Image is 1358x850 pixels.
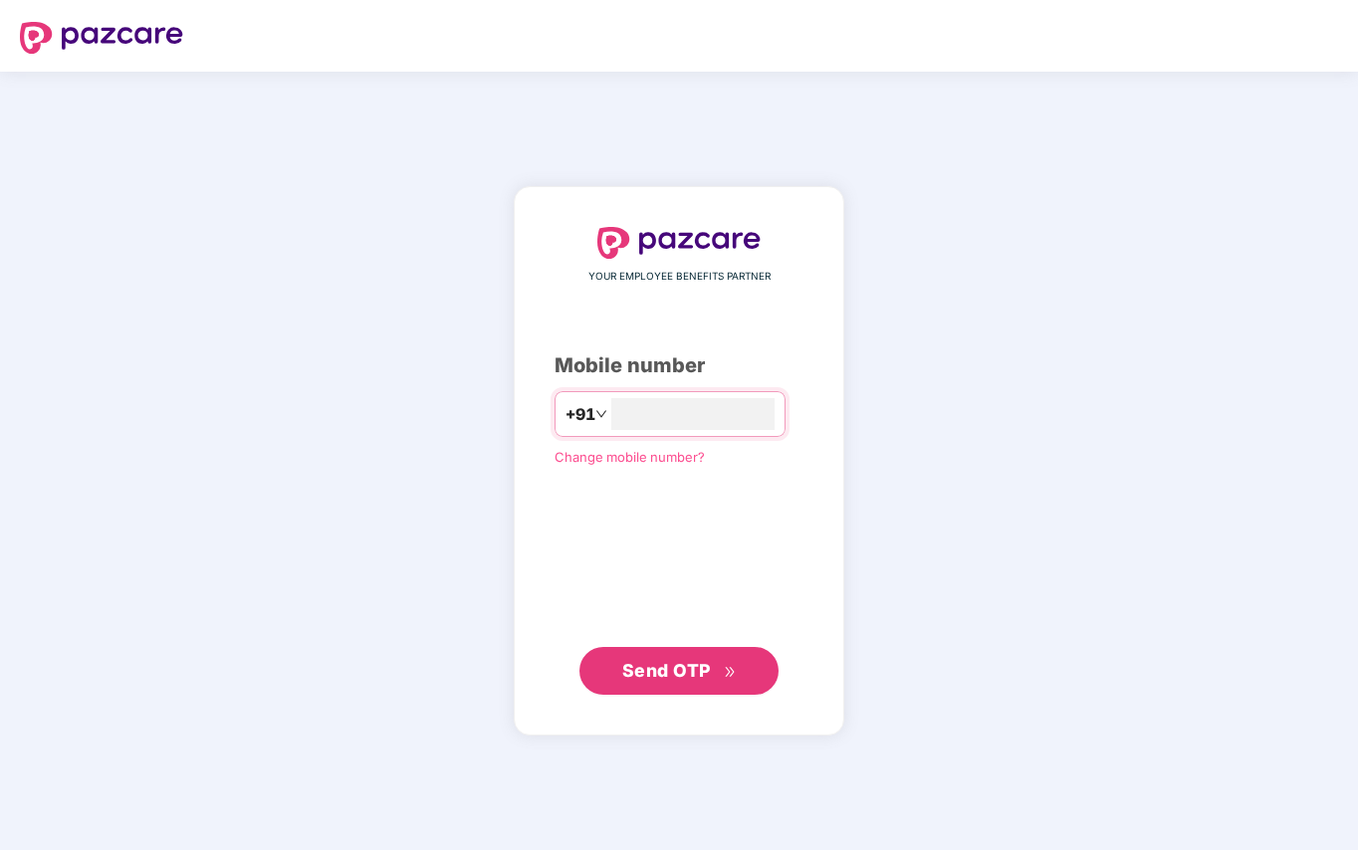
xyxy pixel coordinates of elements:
div: Mobile number [555,350,803,381]
span: double-right [724,666,737,679]
img: logo [597,227,761,259]
img: logo [20,22,183,54]
span: +91 [566,402,595,427]
a: Change mobile number? [555,449,705,465]
span: Send OTP [622,660,711,681]
span: YOUR EMPLOYEE BENEFITS PARTNER [588,269,771,285]
span: down [595,408,607,420]
button: Send OTPdouble-right [579,647,779,695]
